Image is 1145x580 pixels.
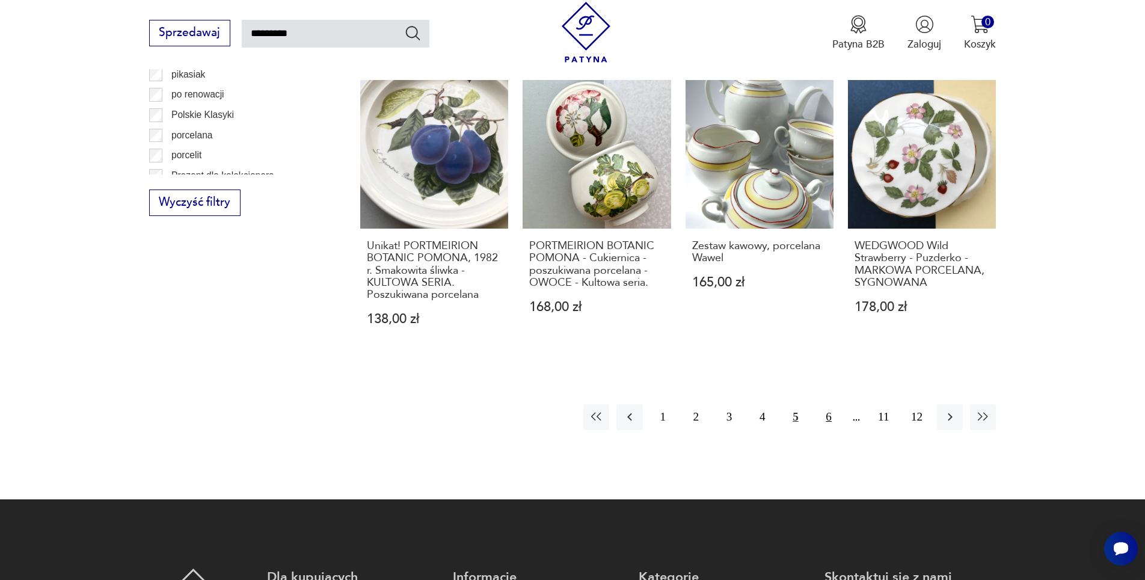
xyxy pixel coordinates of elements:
p: porcelana [171,128,213,143]
button: 3 [716,404,742,430]
img: Patyna - sklep z meblami i dekoracjami vintage [556,2,616,63]
button: Wyczyść filtry [149,190,241,216]
button: 0Koszyk [964,15,996,51]
p: Koszyk [964,37,996,51]
button: Zaloguj [907,15,941,51]
p: 165,00 zł [692,276,827,289]
a: Sprzedawaj [149,29,230,39]
p: Prezent dla kolekcjonera [171,168,274,184]
button: Patyna B2B [832,15,885,51]
button: 4 [749,404,775,430]
h3: Zestaw kawowy, porcelana Wawel [692,240,827,265]
p: pikasiak [171,67,205,82]
p: Patyna B2B [832,37,885,51]
a: WEDGWOOD Wild Strawberry - Puzderko - MARKOWA PORCELANA, SYGNOWANAWEDGWOOD Wild Strawberry - Puzd... [848,80,996,354]
a: Ikona medaluPatyna B2B [832,15,885,51]
p: Polskie Klasyki [171,107,234,123]
div: 0 [981,16,994,28]
button: 6 [816,404,842,430]
iframe: Smartsupp widget button [1104,532,1138,566]
button: 11 [871,404,897,430]
p: 168,00 zł [529,301,665,313]
h3: WEDGWOOD Wild Strawberry - Puzderko - MARKOWA PORCELANA, SYGNOWANA [855,240,990,289]
img: Ikona koszyka [971,15,989,34]
button: 1 [650,404,676,430]
h3: Unikat! PORTMEIRION BOTANIC POMONA, 1982 r. Smakowita śliwka - KULTOWA SERIA. Poszukiwana porcelana [367,240,502,301]
a: Unikat! PORTMEIRION BOTANIC POMONA, 1982 r. Smakowita śliwka - KULTOWA SERIA. Poszukiwana porcela... [360,80,508,354]
button: 2 [683,404,709,430]
button: 12 [904,404,930,430]
button: Szukaj [404,24,422,42]
a: PORTMEIRION BOTANIC POMONA - Cukiernica - poszukiwana porcelana - OWOCE - Kultowa seria.PORTMEIRI... [523,80,671,354]
p: porcelit [171,147,201,163]
button: Sprzedawaj [149,20,230,46]
a: Zestaw kawowy, porcelana WawelZestaw kawowy, porcelana Wawel165,00 zł [686,80,833,354]
p: Zaloguj [907,37,941,51]
p: po renowacji [171,87,224,102]
p: 178,00 zł [855,301,990,313]
button: 5 [782,404,808,430]
p: 138,00 zł [367,313,502,325]
img: Ikona medalu [849,15,868,34]
h3: PORTMEIRION BOTANIC POMONA - Cukiernica - poszukiwana porcelana - OWOCE - Kultowa seria. [529,240,665,289]
img: Ikonka użytkownika [915,15,934,34]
